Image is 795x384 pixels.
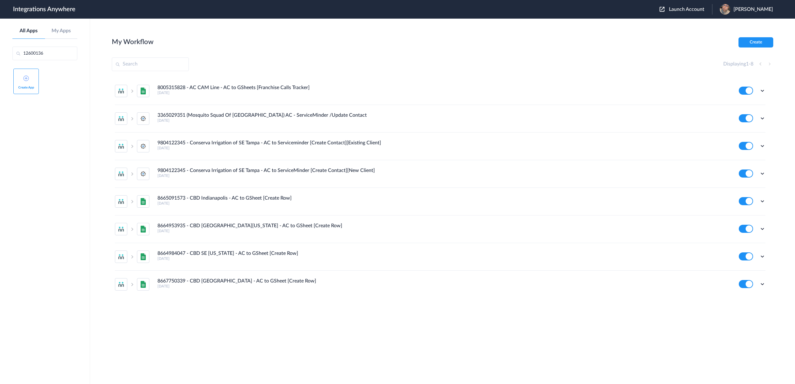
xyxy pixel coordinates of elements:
[23,75,29,81] img: add-icon.svg
[157,278,316,284] h4: 8667750339 - CBD [GEOGRAPHIC_DATA] - AC to GSheet [Create Row]
[12,47,77,60] input: Search by name
[720,4,730,15] img: img-0239.jpeg
[157,174,730,178] h5: [DATE]
[746,61,749,66] span: 1
[13,6,75,13] h1: Integrations Anywhere
[157,229,730,233] h5: [DATE]
[723,61,753,67] h4: Displaying -
[45,28,78,34] a: My Apps
[12,28,45,34] a: All Apps
[157,256,730,261] h5: [DATE]
[112,57,189,71] input: Search
[157,284,730,288] h5: [DATE]
[669,7,704,12] span: Launch Account
[157,118,730,123] h5: [DATE]
[660,7,665,12] img: launch-acct-icon.svg
[157,140,381,146] h4: 9804122345 - Conserva Irrigation of SE Tampa - AC to Serviceminder [Create Contact][Existing Client]
[157,91,730,95] h5: [DATE]
[157,223,342,229] h4: 8664953935 - CBD [GEOGRAPHIC_DATA][US_STATE] - AC to GSheet [Create Row]
[157,251,298,256] h4: 8664984047 - CBD SE [US_STATE] - AC to GSheet [Create Row]
[16,86,36,89] span: Create App
[157,112,367,118] h4: 3365029351 (Mosquito Squad Of [GEOGRAPHIC_DATA]) AC - ServiceMinder /Update Contact
[157,195,292,201] h4: 8665091573 - CBD Indianapolis - AC to GSheet [Create Row]
[751,61,753,66] span: 8
[734,7,773,12] span: [PERSON_NAME]
[112,38,153,46] h2: My Workflow
[660,7,712,12] button: Launch Account
[157,201,730,206] h5: [DATE]
[157,85,310,91] h4: 8005315828 - AC CAM Line - AC to GSheets [Franchise Calls Tracker]
[157,146,730,150] h5: [DATE]
[738,37,773,47] button: Create
[157,168,375,174] h4: 9804122345 - Conserva Irrigation of SE Tampa - AC to ServiceMinder [Create Contact][New Client]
